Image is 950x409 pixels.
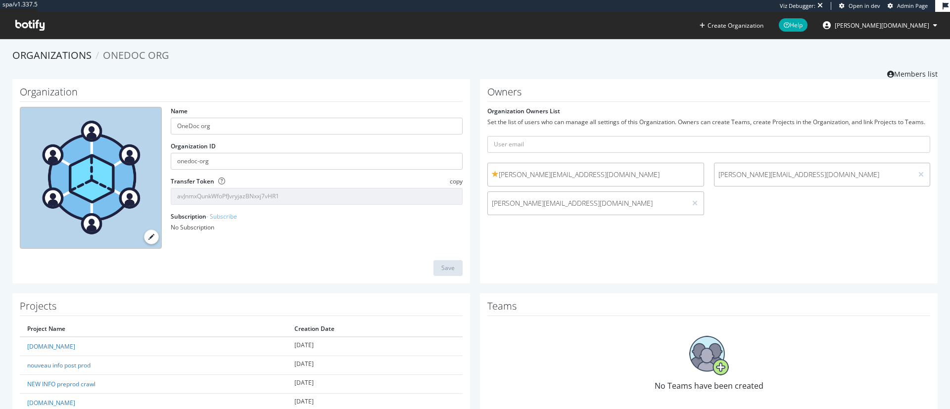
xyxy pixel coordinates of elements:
div: Set the list of users who can manage all settings of this Organization. Owners can create Teams, ... [487,118,930,126]
span: [PERSON_NAME][EMAIL_ADDRESS][DOMAIN_NAME] [718,170,909,180]
span: Admin Page [897,2,928,9]
td: [DATE] [287,374,463,393]
h1: Owners [487,87,930,102]
ol: breadcrumbs [12,48,938,63]
div: Save [441,264,455,272]
span: OneDoc org [103,48,169,62]
button: Save [433,260,463,276]
input: User email [487,136,930,153]
div: Viz Debugger: [780,2,815,10]
td: [DATE] [287,356,463,374]
a: [DOMAIN_NAME] [27,399,75,407]
label: Transfer Token [171,177,214,185]
span: jenny.ren [835,21,929,30]
span: Open in dev [849,2,880,9]
label: Subscription [171,212,237,221]
a: - Subscribe [206,212,237,221]
span: [PERSON_NAME][EMAIL_ADDRESS][DOMAIN_NAME] [492,198,682,208]
h1: Organization [20,87,463,102]
input: name [171,118,463,135]
button: Create Organization [699,21,764,30]
h1: Projects [20,301,463,316]
div: No Subscription [171,223,463,231]
span: [PERSON_NAME][EMAIL_ADDRESS][DOMAIN_NAME] [492,170,700,180]
a: nouveau info post prod [27,361,91,369]
td: [DATE] [287,337,463,356]
a: Organizations [12,48,92,62]
input: Organization ID [171,153,463,170]
th: Project Name [20,321,287,337]
span: copy [450,177,463,185]
a: [DOMAIN_NAME] [27,342,75,351]
label: Organization ID [171,142,216,150]
label: Name [171,107,188,115]
a: Admin Page [888,2,928,10]
h1: Teams [487,301,930,316]
button: [PERSON_NAME][DOMAIN_NAME] [815,17,945,33]
span: Help [779,18,807,32]
th: Creation Date [287,321,463,337]
a: Open in dev [839,2,880,10]
img: No Teams have been created [689,336,729,375]
span: No Teams have been created [655,380,763,391]
a: NEW INFO preprod crawl [27,380,95,388]
a: Members list [887,67,938,79]
label: Organization Owners List [487,107,560,115]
